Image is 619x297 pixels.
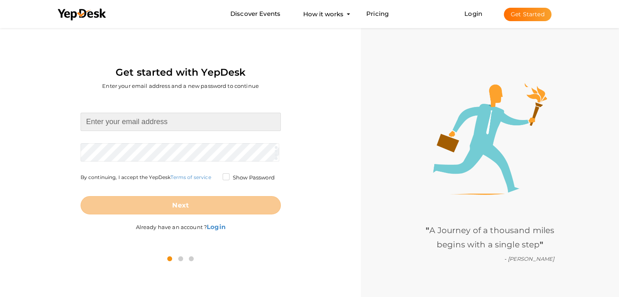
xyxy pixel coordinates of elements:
label: Enter your email address and a new password to continue [102,82,259,90]
label: Already have an account ? [136,214,225,231]
span: A Journey of a thousand miles begins with a single step [426,225,554,249]
button: Next [81,196,281,214]
a: Discover Events [230,7,280,22]
b: Login [207,223,225,231]
label: Get started with YepDesk [116,65,245,80]
i: - [PERSON_NAME] [504,256,554,262]
button: Get Started [504,8,551,21]
b: " [426,225,429,235]
img: step1-illustration.png [433,83,547,195]
a: Pricing [366,7,389,22]
input: Enter your email address [81,113,281,131]
a: Terms of service [171,174,211,180]
label: By continuing, I accept the YepDesk [81,174,211,181]
label: Show Password [223,174,275,182]
a: Login [464,10,482,17]
b: " [540,240,543,249]
b: Next [172,201,189,209]
button: How it works [301,7,346,22]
